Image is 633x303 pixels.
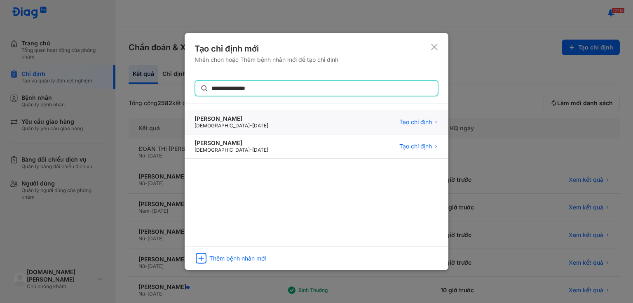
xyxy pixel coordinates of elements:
span: - [250,122,252,129]
div: Tạo chỉ định mới [195,43,338,54]
span: [DATE] [252,122,268,129]
span: [DEMOGRAPHIC_DATA] [195,122,250,129]
div: Nhấn chọn hoặc Thêm bệnh nhân mới để tạo chỉ định [195,56,338,63]
span: [DATE] [252,147,268,153]
span: [DEMOGRAPHIC_DATA] [195,147,250,153]
div: [PERSON_NAME] [195,115,268,122]
span: Tạo chỉ định [399,143,432,150]
div: [PERSON_NAME] [195,139,268,147]
div: Thêm bệnh nhân mới [209,255,266,262]
span: - [250,147,252,153]
span: Tạo chỉ định [399,118,432,126]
